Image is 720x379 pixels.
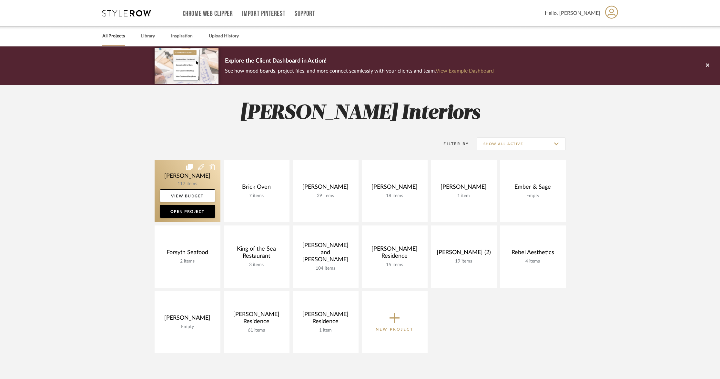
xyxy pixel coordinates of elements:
[362,291,428,353] button: New Project
[367,245,422,262] div: [PERSON_NAME] Residence
[155,48,218,84] img: d5d033c5-7b12-40c2-a960-1ecee1989c38.png
[545,9,600,17] span: Hello, [PERSON_NAME]
[160,314,215,324] div: [PERSON_NAME]
[376,326,413,333] p: New Project
[229,184,284,193] div: Brick Oven
[367,193,422,199] div: 18 items
[367,184,422,193] div: [PERSON_NAME]
[242,11,285,16] a: Import Pinterest
[209,32,239,41] a: Upload History
[160,324,215,330] div: Empty
[225,66,494,75] p: See how mood boards, project files, and more connect seamlessly with your clients and team.
[295,11,315,16] a: Support
[436,68,494,74] a: View Example Dashboard
[435,141,469,147] div: Filter By
[229,193,284,199] div: 7 items
[436,259,492,264] div: 19 items
[436,249,492,259] div: [PERSON_NAME] (2)
[229,328,284,333] div: 61 items
[298,266,353,271] div: 104 items
[298,311,353,328] div: [PERSON_NAME] Residence
[505,184,561,193] div: Ember & Sage
[102,32,125,41] a: All Projects
[298,328,353,333] div: 1 item
[229,311,284,328] div: [PERSON_NAME] Residence
[160,205,215,218] a: Open Project
[298,193,353,199] div: 29 items
[171,32,193,41] a: Inspiration
[367,262,422,268] div: 15 items
[160,189,215,202] a: View Budget
[128,101,593,125] h2: [PERSON_NAME] Interiors
[160,259,215,264] div: 2 items
[160,249,215,259] div: Forsyth Seafood
[298,184,353,193] div: [PERSON_NAME]
[505,193,561,199] div: Empty
[505,249,561,259] div: Rebel Aesthetics
[298,242,353,266] div: [PERSON_NAME] and [PERSON_NAME]
[436,193,492,199] div: 1 item
[225,56,494,66] p: Explore the Client Dashboard in Action!
[229,245,284,262] div: King of the Sea Restaurant
[183,11,233,16] a: Chrome Web Clipper
[436,184,492,193] div: [PERSON_NAME]
[229,262,284,268] div: 3 items
[141,32,155,41] a: Library
[505,259,561,264] div: 4 items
